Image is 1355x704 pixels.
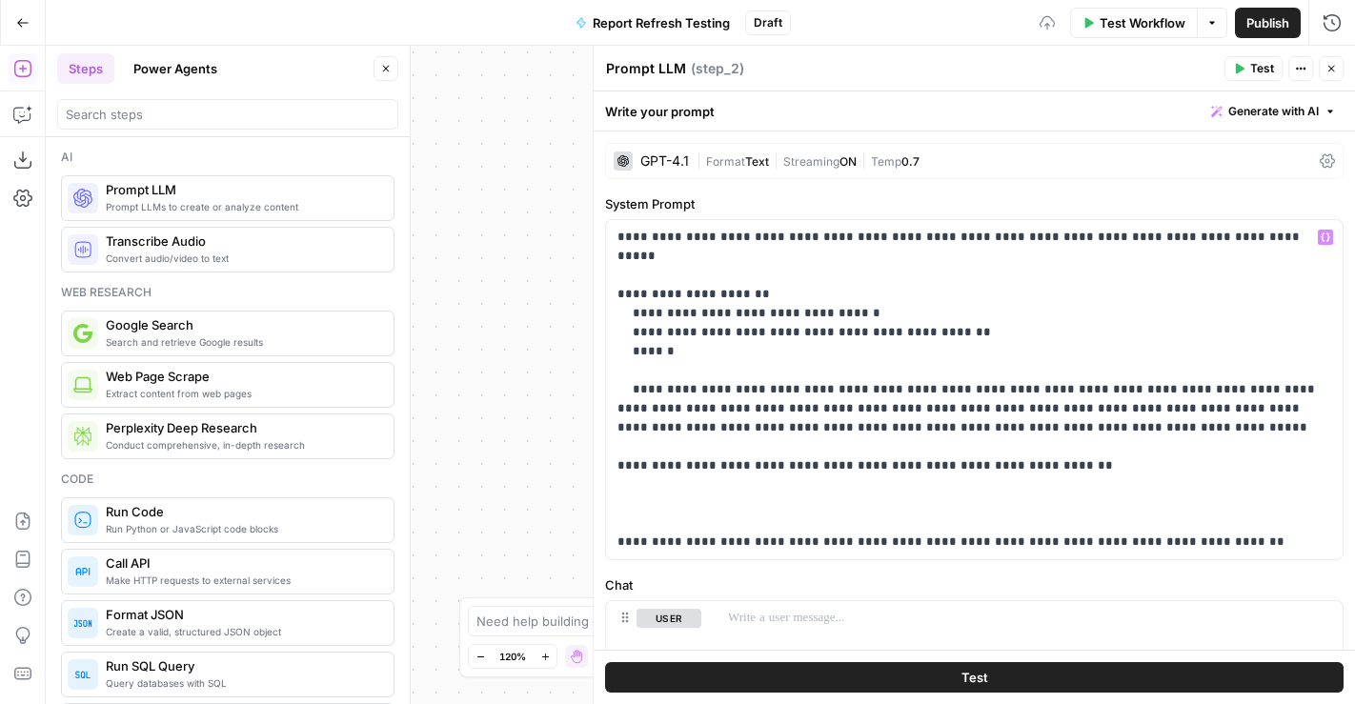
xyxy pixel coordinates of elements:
span: Format [706,154,745,169]
span: Generate with AI [1228,103,1319,120]
span: Conduct comprehensive, in-depth research [106,437,378,453]
div: Ai [61,149,394,166]
span: Search and retrieve Google results [106,334,378,350]
input: Search steps [66,105,390,124]
span: 120% [499,649,526,664]
span: | [769,151,783,170]
button: Generate with AI [1203,99,1344,124]
span: Streaming [783,154,839,169]
span: Draft [754,14,782,31]
span: Run Python or JavaScript code blocks [106,521,378,536]
button: Power Agents [122,53,229,84]
span: Run SQL Query [106,656,378,675]
span: | [857,151,871,170]
span: Convert audio/video to text [106,251,378,266]
div: GPT-4.1 [640,154,689,168]
textarea: Prompt LLM [606,59,686,78]
span: Text [745,154,769,169]
span: Test [1250,60,1274,77]
span: | [697,151,706,170]
button: Steps [57,53,114,84]
span: Extract content from web pages [106,386,378,401]
span: Prompt LLMs to create or analyze content [106,199,378,214]
div: Write your prompt [594,91,1355,131]
button: Test [1224,56,1283,81]
span: Call API [106,553,378,573]
button: Report Refresh Testing [564,8,741,38]
span: Test [961,668,988,687]
div: Web research [61,284,394,301]
span: Make HTTP requests to external services [106,573,378,588]
span: Query databases with SQL [106,675,378,691]
button: Publish [1235,8,1301,38]
button: user [637,609,701,628]
span: ( step_2 ) [691,59,744,78]
span: 0.7 [901,154,920,169]
label: System Prompt [605,194,1344,213]
span: Run Code [106,502,378,521]
span: Report Refresh Testing [593,13,730,32]
span: Create a valid, structured JSON object [106,624,378,639]
span: Publish [1246,13,1289,32]
span: Prompt LLM [106,180,378,199]
span: Perplexity Deep Research [106,418,378,437]
button: Test Workflow [1070,8,1197,38]
span: Web Page Scrape [106,367,378,386]
span: Google Search [106,315,378,334]
span: Transcribe Audio [106,231,378,251]
span: ON [839,154,857,169]
span: Temp [871,154,901,169]
span: Format JSON [106,605,378,624]
label: Chat [605,575,1344,594]
span: Test Workflow [1100,13,1185,32]
button: Test [605,662,1344,693]
div: Code [61,471,394,488]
